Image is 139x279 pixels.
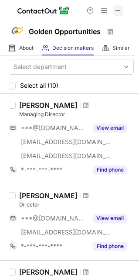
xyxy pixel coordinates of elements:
div: [PERSON_NAME] [19,191,78,200]
div: [PERSON_NAME] [19,268,78,276]
div: Director [19,201,134,209]
span: [EMAIL_ADDRESS][DOMAIN_NAME] [21,138,112,146]
button: Reveal Button [93,242,127,251]
button: Reveal Button [93,165,127,174]
img: b73231e11ac7db33c7869583b743d02a [9,21,26,39]
span: Decision makers [52,45,94,52]
div: Select department [14,62,67,71]
span: Select all (10) [20,82,58,89]
button: Reveal Button [93,214,127,223]
span: Similar [112,45,130,52]
h1: Golden Opportunities [29,26,101,37]
span: [EMAIL_ADDRESS][DOMAIN_NAME] [21,228,112,236]
span: [EMAIL_ADDRESS][DOMAIN_NAME] [21,152,112,160]
div: Managing Director [19,110,134,118]
span: ***@[DOMAIN_NAME] [21,214,88,222]
button: Reveal Button [93,124,127,132]
div: [PERSON_NAME] [19,101,78,110]
img: ContactOut v5.3.10 [17,5,70,16]
span: ***@[DOMAIN_NAME] [21,124,88,132]
span: About [19,45,34,52]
